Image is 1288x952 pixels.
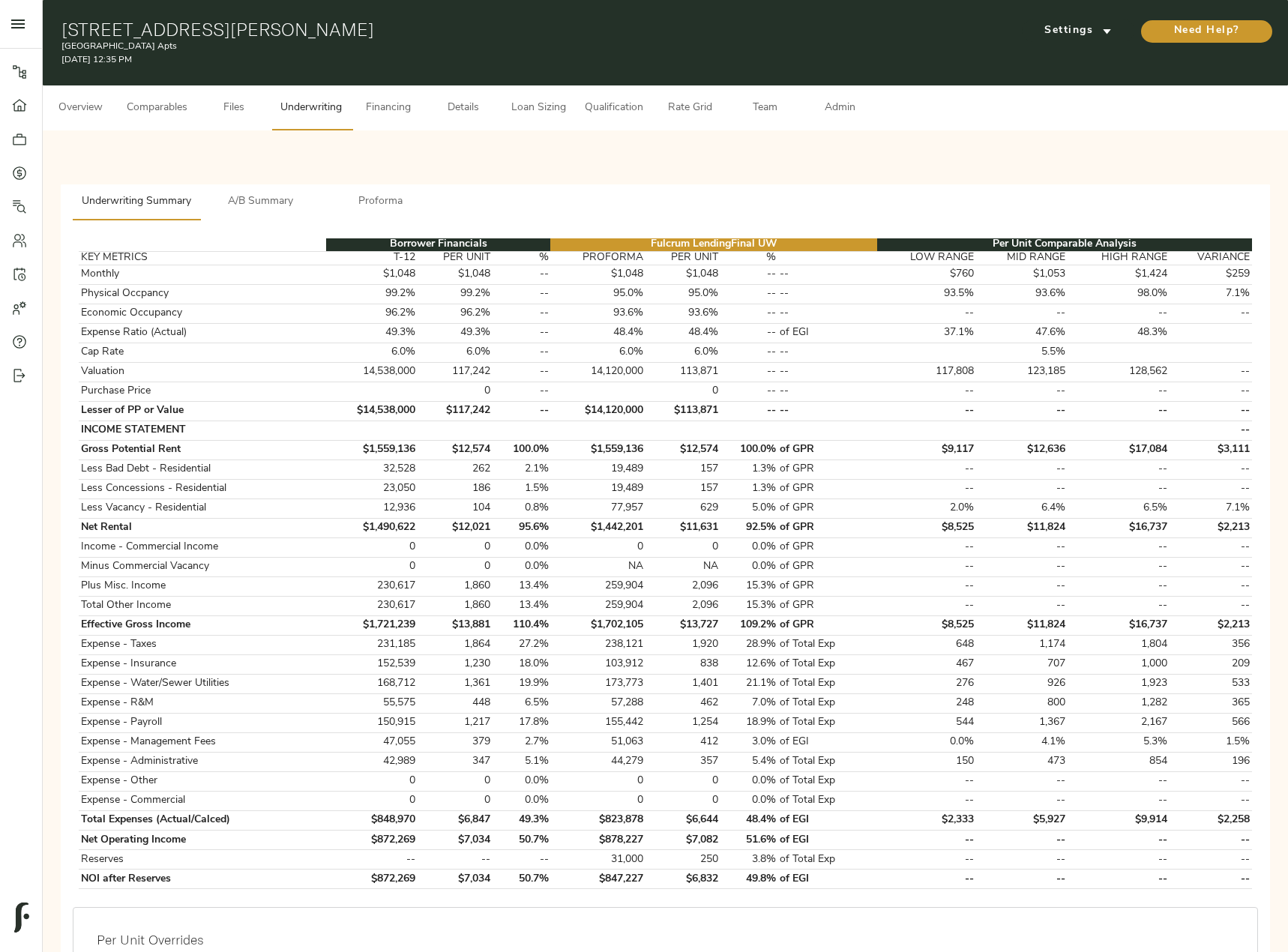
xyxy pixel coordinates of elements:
td: -- [976,479,1068,498]
td: of Total Exp [778,635,877,654]
td: 0.0% [720,557,778,576]
td: 1,923 [1067,674,1169,693]
td: -- [1170,479,1252,498]
td: 1,174 [976,635,1068,654]
th: PER UNIT [645,251,720,265]
td: 7.0% [720,693,778,713]
td: -- [976,557,1068,576]
td: 150,915 [326,713,418,732]
td: 276 [877,674,976,693]
td: 5.0% [720,498,778,518]
td: -- [1067,401,1169,421]
td: 1,361 [418,674,493,693]
td: -- [877,382,976,401]
td: $14,120,000 [550,401,645,421]
img: logo [14,903,29,933]
td: -- [778,401,877,421]
td: -- [1170,576,1252,596]
td: 707 [976,654,1068,674]
td: 1,282 [1067,693,1169,713]
th: PROFORMA [550,251,645,265]
td: 117,242 [418,362,493,382]
td: -- [877,460,976,479]
td: of GPR [778,557,877,576]
td: 15.3% [720,596,778,615]
td: 838 [645,654,720,674]
td: $113,871 [645,401,720,421]
th: HIGH RANGE [1067,251,1169,265]
td: 93.6% [645,304,720,323]
td: of GPR [778,498,877,518]
td: 2,096 [645,576,720,596]
td: -- [1170,460,1252,479]
td: $3,111 [1170,440,1252,460]
td: -- [1067,576,1169,596]
td: 1.3% [720,460,778,479]
td: -- [976,460,1068,479]
td: 13.4% [493,596,551,615]
td: 57,288 [550,693,645,713]
td: 1.3% [720,479,778,498]
td: $1,424 [1067,265,1169,284]
td: Economic Occupancy [79,304,326,323]
td: 1.5% [493,479,551,498]
td: 21.1% [720,674,778,693]
td: Expense - Water/Sewer Utilities [79,674,326,693]
td: 96.2% [326,304,418,323]
td: -- [976,576,1068,596]
td: $2,213 [1170,615,1252,635]
span: Underwriting Summary [82,193,191,211]
td: of Total Exp [778,693,877,713]
td: $1,702,105 [550,615,645,635]
td: of GPR [778,460,877,479]
td: 12,936 [326,498,418,518]
td: $11,631 [645,518,720,537]
td: 0 [418,557,493,576]
td: 1,860 [418,576,493,596]
td: of GPR [778,576,877,596]
th: % [493,251,551,265]
td: 186 [418,479,493,498]
td: $259 [1170,265,1252,284]
span: Overview [52,99,109,118]
td: 103,912 [550,654,645,674]
td: -- [493,382,551,401]
td: -- [493,401,551,421]
td: 6.0% [550,343,645,362]
td: Less Bad Debt - Residential [79,460,326,479]
th: Fulcrum Lending Final UW [550,238,877,252]
h1: [STREET_ADDRESS][PERSON_NAME] [61,19,867,40]
td: -- [778,284,877,304]
td: $16,737 [1067,615,1169,635]
td: 15.3% [720,576,778,596]
td: -- [720,343,778,362]
td: 648 [877,635,976,654]
th: KEY METRICS [79,251,326,265]
td: Gross Potential Rent [79,440,326,460]
td: -- [1067,304,1169,323]
td: 1,401 [645,674,720,693]
td: -- [778,343,877,362]
span: Files [205,99,262,118]
td: 467 [877,654,976,674]
span: Proforma [329,193,431,211]
td: 49.3% [326,323,418,343]
td: 6.5% [1067,498,1169,518]
span: Underwriting [280,99,342,118]
td: 209 [1170,654,1252,674]
td: Expense - Payroll [79,713,326,732]
td: 98.0% [1067,284,1169,304]
td: 0 [326,557,418,576]
td: -- [877,401,976,421]
td: -- [720,304,778,323]
td: -- [976,537,1068,557]
td: 0 [550,537,645,557]
td: -- [877,479,976,498]
td: 0.0% [720,537,778,557]
td: 95.0% [645,284,720,304]
td: 93.5% [877,284,976,304]
td: 19,489 [550,479,645,498]
td: $1,490,622 [326,518,418,537]
td: $12,021 [418,518,493,537]
td: 0.8% [493,498,551,518]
